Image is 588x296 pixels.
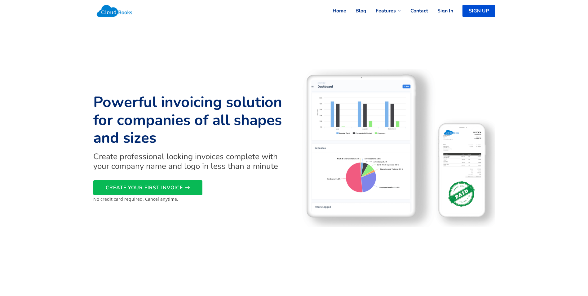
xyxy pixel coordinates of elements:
[366,4,401,18] a: Features
[298,69,495,227] img: Create professional Invoices, log expenses and send estimates online
[93,196,178,202] small: No credit card required. Cancel anytime.
[93,180,202,195] a: CREATE YOUR FIRST INVOICE
[93,93,290,147] h1: Powerful invoicing solution for companies of all shapes and sizes
[428,4,453,18] a: Sign In
[401,4,428,18] a: Contact
[323,4,346,18] a: Home
[376,7,396,15] span: Features
[93,152,290,171] h2: Create professional looking invoices complete with your company name and logo in less than a minute
[346,4,366,18] a: Blog
[93,2,136,20] img: Cloudbooks Logo
[462,5,495,17] a: SIGN UP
